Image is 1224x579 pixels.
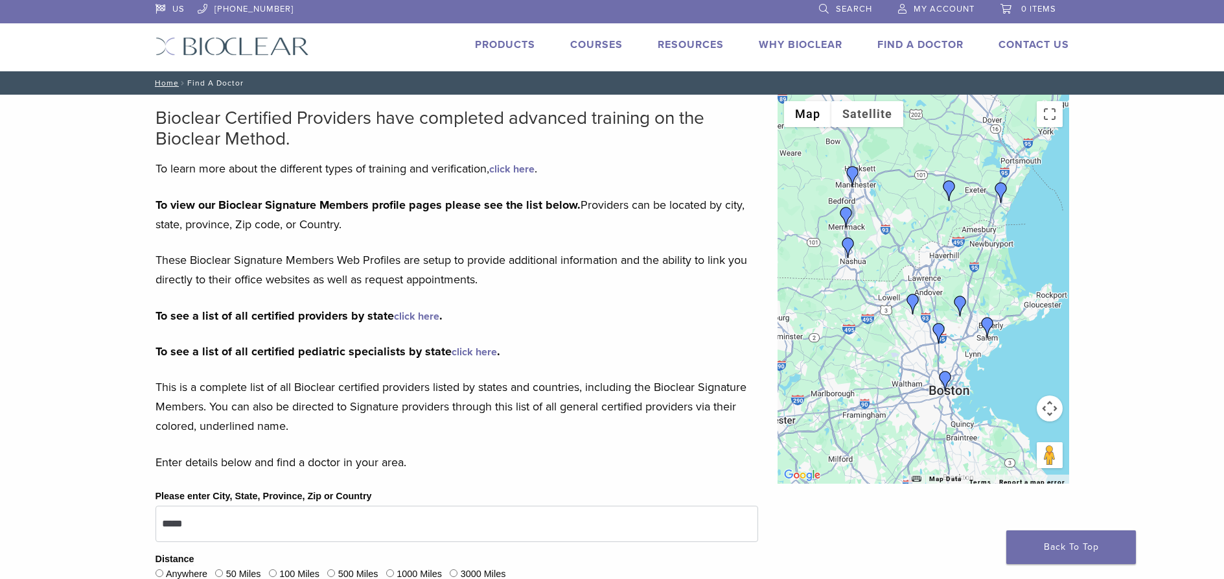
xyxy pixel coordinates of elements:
a: Contact Us [999,38,1069,51]
button: Map camera controls [1037,396,1063,421]
span: My Account [914,4,975,14]
button: Show satellite imagery [831,101,903,127]
a: Courses [570,38,623,51]
legend: Distance [156,552,194,567]
label: Please enter City, State, Province, Zip or Country [156,490,372,504]
p: Enter details below and find a doctor in your area. [156,453,758,472]
a: click here [489,163,535,176]
a: click here [452,346,497,359]
a: Back To Top [1006,530,1136,564]
a: Home [151,78,179,88]
nav: Find A Doctor [146,71,1079,95]
button: Toggle fullscreen view [1037,101,1063,127]
a: Terms (opens in new tab) [969,479,991,486]
a: Resources [658,38,724,51]
button: Keyboard shortcuts [912,475,921,484]
img: Google [781,467,824,484]
span: / [179,80,187,86]
div: Dr. Svetlana Gomer [903,294,923,314]
span: 0 items [1021,4,1056,14]
a: Report a map error [999,479,1065,486]
span: Search [836,4,872,14]
button: Map Data [929,475,962,484]
div: Dr. Kristen Dority [935,371,956,392]
div: Dr. Vera Matshkalyan [939,180,960,201]
button: Show street map [784,101,831,127]
p: These Bioclear Signature Members Web Profiles are setup to provide additional information and the... [156,250,758,289]
a: Why Bioclear [759,38,842,51]
button: Drag Pegman onto the map to open Street View [1037,442,1063,468]
strong: To see a list of all certified providers by state . [156,309,443,323]
strong: To see a list of all certified pediatric specialists by state . [156,344,500,359]
img: Bioclear [156,37,309,56]
a: Find A Doctor [877,38,964,51]
p: This is a complete list of all Bioclear certified providers listed by states and countries, inclu... [156,377,758,436]
div: Dr. Silvia Huang-Yue [836,207,857,228]
div: Dr. Neelima Ravi [991,182,1011,203]
div: Dr. David Yue and Dr. Silvia Huang-Yue [838,237,859,258]
div: Dr. David Yue [842,166,863,187]
div: Dr. Pamela Maragliano-Muniz [977,317,998,338]
p: Providers can be located by city, state, province, Zip code, or Country. [156,195,758,234]
p: To learn more about the different types of training and verification, . [156,159,758,178]
h2: Bioclear Certified Providers have completed advanced training on the Bioclear Method. [156,108,758,149]
div: Dr. Cara Lund [929,323,949,344]
a: Products [475,38,535,51]
strong: To view our Bioclear Signature Members profile pages please see the list below. [156,198,581,212]
a: click here [394,310,439,323]
div: Dr. Nicholas DiMauro [950,296,971,316]
a: Open this area in Google Maps (opens a new window) [781,467,824,484]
